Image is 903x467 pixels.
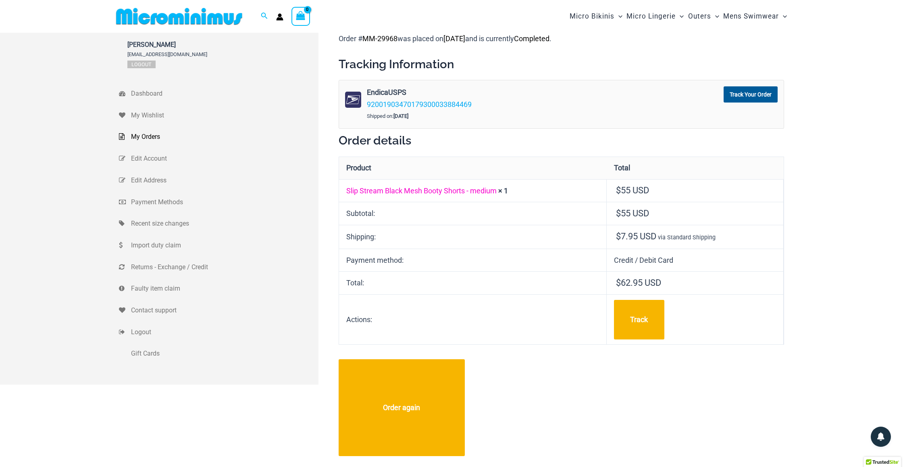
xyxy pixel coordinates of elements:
[443,34,465,43] mark: [DATE]
[119,83,318,105] a: Dashboard
[339,225,607,249] th: Shipping:
[616,231,621,241] span: $
[339,57,784,72] h2: Tracking Information
[339,33,784,45] p: Order # was placed on and is currently .
[367,110,626,122] div: Shipped on:
[119,170,318,191] a: Edit Address
[127,41,207,48] span: [PERSON_NAME]
[362,34,397,43] mark: MM-29968
[688,6,711,27] span: Outers
[616,278,621,288] span: $
[779,6,787,27] span: Menu Toggle
[339,133,784,148] h2: Order details
[131,153,316,165] span: Edit Account
[339,249,607,271] th: Payment method:
[367,86,624,98] strong: EndicaUSPS
[131,283,316,295] span: Faulty item claim
[339,359,465,456] a: Order again
[131,304,316,316] span: Contact support
[393,113,408,119] strong: [DATE]
[721,4,789,29] a: Mens SwimwearMenu ToggleMenu Toggle
[570,6,614,27] span: Micro Bikinis
[119,191,318,213] a: Payment Methods
[616,185,621,195] span: $
[261,11,268,21] a: Search icon link
[113,7,246,25] img: MM SHOP LOGO FLAT
[119,235,318,256] a: Import duty claim
[566,3,790,30] nav: Site Navigation
[607,157,784,179] th: Total
[119,343,318,364] a: Gift Cards
[616,208,621,218] span: $
[614,300,664,339] a: Track order number MM-29968
[119,299,318,321] a: Contact support
[345,92,361,108] img: usps.png
[276,13,283,21] a: Account icon link
[119,148,318,170] a: Edit Account
[614,6,622,27] span: Menu Toggle
[131,239,316,251] span: Import duty claim
[119,105,318,126] a: My Wishlist
[346,186,497,195] a: Slip Stream Black Mesh Booty Shorts - medium
[616,231,656,241] span: 7.95 USD
[723,6,779,27] span: Mens Swimwear
[607,249,784,271] td: Credit / Debit Card
[367,100,472,109] a: 92001903470179300033884469
[626,6,676,27] span: Micro Lingerie
[127,51,207,57] span: [EMAIL_ADDRESS][DOMAIN_NAME]
[131,196,316,208] span: Payment Methods
[339,157,607,179] th: Product
[131,348,316,360] span: Gift Cards
[624,4,686,29] a: Micro LingerieMenu ToggleMenu Toggle
[131,131,316,143] span: My Orders
[339,271,607,294] th: Total:
[119,213,318,235] a: Recent size changes
[686,4,721,29] a: OutersMenu ToggleMenu Toggle
[131,261,316,273] span: Returns - Exchange / Credit
[568,4,624,29] a: Micro BikinisMenu ToggleMenu Toggle
[616,208,649,218] span: 55 USD
[339,202,607,225] th: Subtotal:
[131,88,316,100] span: Dashboard
[339,294,607,345] th: Actions:
[724,86,778,103] a: Track Your Order
[514,34,549,43] mark: Completed
[131,218,316,230] span: Recent size changes
[131,109,316,121] span: My Wishlist
[498,186,508,195] strong: × 1
[119,321,318,343] a: Logout
[131,326,316,338] span: Logout
[127,61,156,68] a: Logout
[119,126,318,148] a: My Orders
[131,174,316,186] span: Edit Address
[658,234,716,241] small: via Standard Shipping
[291,7,310,25] a: View Shopping Cart, empty
[119,278,318,299] a: Faulty item claim
[119,256,318,278] a: Returns - Exchange / Credit
[616,185,649,195] bdi: 55 USD
[711,6,719,27] span: Menu Toggle
[616,278,661,288] span: 62.95 USD
[676,6,684,27] span: Menu Toggle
